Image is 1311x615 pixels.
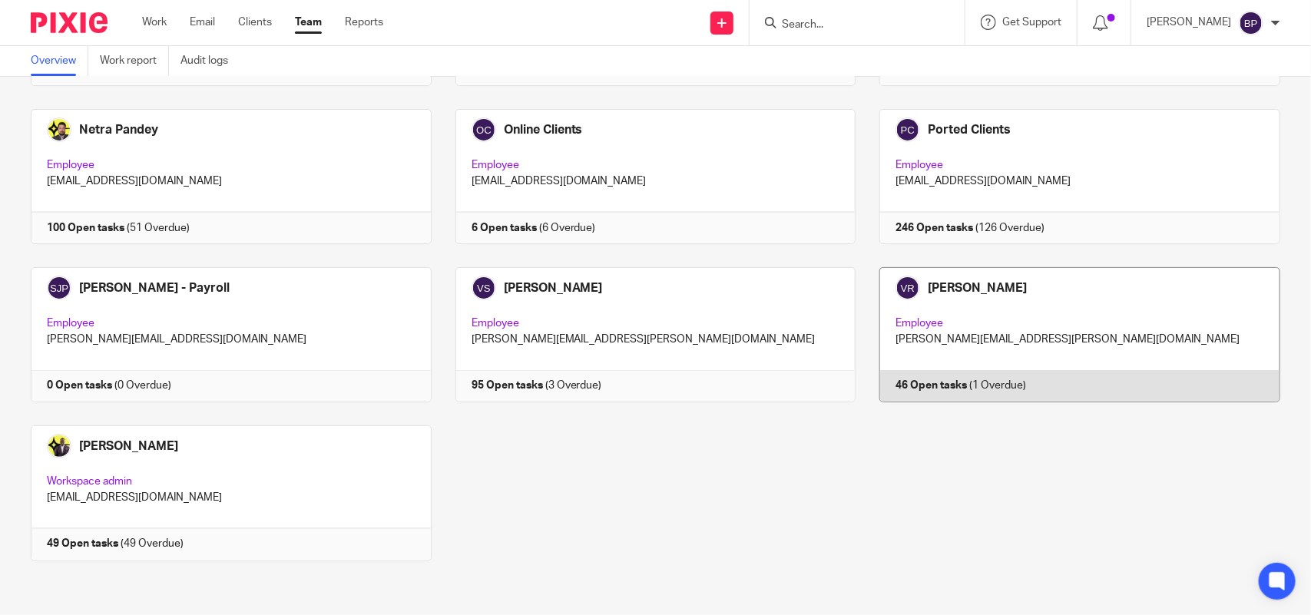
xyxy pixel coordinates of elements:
[238,15,272,30] a: Clients
[142,15,167,30] a: Work
[1239,11,1263,35] img: svg%3E
[100,46,169,76] a: Work report
[31,46,88,76] a: Overview
[180,46,240,76] a: Audit logs
[345,15,383,30] a: Reports
[1002,17,1061,28] span: Get Support
[295,15,322,30] a: Team
[190,15,215,30] a: Email
[31,12,108,33] img: Pixie
[780,18,919,32] input: Search
[1147,15,1231,30] p: [PERSON_NAME]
